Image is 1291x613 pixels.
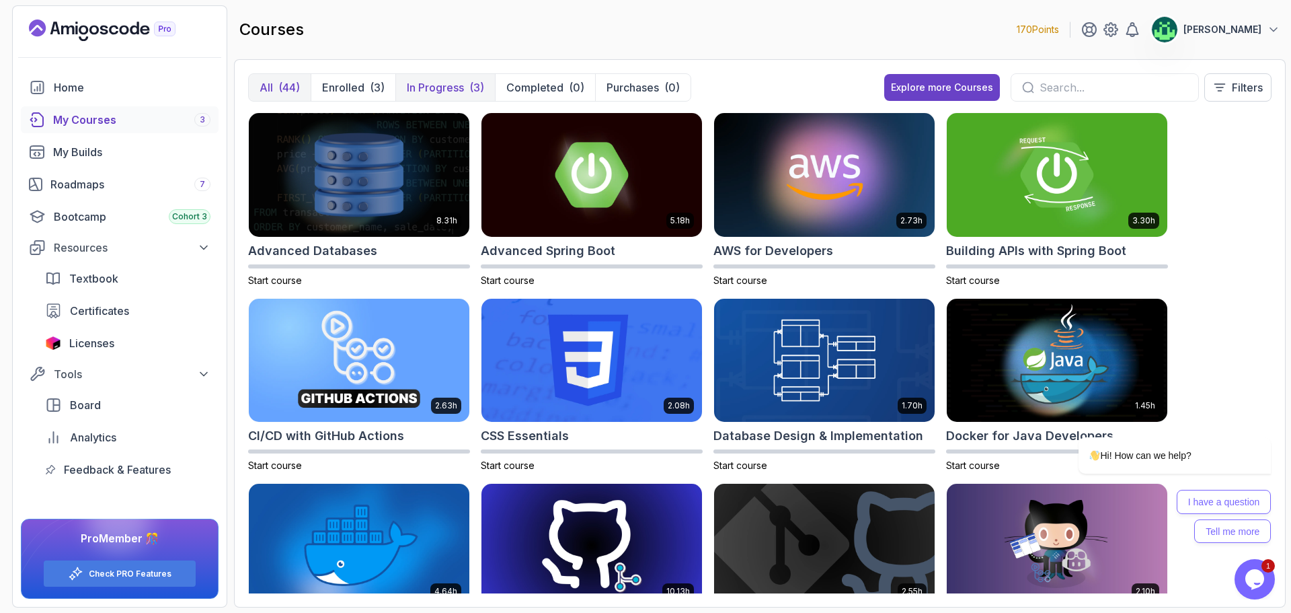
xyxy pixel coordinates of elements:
[249,299,469,423] img: CI/CD with GitHub Actions card
[311,74,395,101] button: Enrolled(3)
[713,242,833,260] h2: AWS for Developers
[569,79,584,96] div: (0)
[1204,73,1272,102] button: Filters
[666,586,690,597] p: 10.13h
[43,560,196,587] button: Check PRO Features
[664,79,680,96] div: (0)
[395,74,495,101] button: In Progress(3)
[607,79,659,96] p: Purchases
[481,427,569,445] h2: CSS Essentials
[714,113,935,237] img: AWS for Developers card
[239,19,304,40] h2: courses
[54,209,210,225] div: Bootcamp
[946,275,1000,286] span: Start course
[946,242,1126,260] h2: Building APIs with Spring Boot
[435,400,457,411] p: 2.63h
[21,106,219,133] a: courses
[70,397,101,413] span: Board
[713,427,923,445] h2: Database Design & Implementation
[1151,16,1280,43] button: user profile image[PERSON_NAME]
[322,79,364,96] p: Enrolled
[947,113,1167,237] img: Building APIs with Spring Boot card
[54,240,210,256] div: Resources
[21,362,219,386] button: Tools
[248,242,377,260] h2: Advanced Databases
[37,265,219,292] a: textbook
[21,139,219,166] a: builds
[902,400,923,411] p: 1.70h
[200,179,205,190] span: 7
[21,74,219,101] a: home
[249,74,311,101] button: All(44)
[64,462,171,478] span: Feedback & Features
[902,586,923,597] p: 2.55h
[481,113,702,237] img: Advanced Spring Boot card
[249,113,469,237] img: Advanced Databases card
[481,275,535,286] span: Start course
[407,79,464,96] p: In Progress
[714,299,935,423] img: Database Design & Implementation card
[1183,23,1261,36] p: [PERSON_NAME]
[21,171,219,198] a: roadmaps
[1235,559,1278,600] iframe: chat widget
[21,236,219,260] button: Resources
[434,586,457,597] p: 4.64h
[69,335,114,351] span: Licenses
[1040,79,1187,96] input: Search...
[481,460,535,471] span: Start course
[670,215,690,226] p: 5.18h
[481,299,702,423] img: CSS Essentials card
[884,74,1000,101] button: Explore more Courses
[1132,215,1155,226] p: 3.30h
[1017,23,1059,36] p: 170 Points
[70,303,129,319] span: Certificates
[713,275,767,286] span: Start course
[37,330,219,357] a: licenses
[29,20,206,41] a: Landing page
[248,275,302,286] span: Start course
[249,484,469,608] img: Docker For Professionals card
[436,215,457,226] p: 8.31h
[506,79,563,96] p: Completed
[70,429,116,445] span: Analytics
[37,456,219,483] a: feedback
[69,271,118,287] span: Textbook
[947,299,1167,423] img: Docker for Java Developers card
[45,336,61,350] img: jetbrains icon
[900,215,923,226] p: 2.73h
[668,400,690,411] p: 2.08h
[370,79,385,96] div: (3)
[37,297,219,324] a: certificates
[481,242,615,260] h2: Advanced Spring Boot
[481,484,702,608] img: Git for Professionals card
[54,366,210,382] div: Tools
[89,569,171,579] a: Check PRO Features
[50,176,210,192] div: Roadmaps
[1035,316,1278,552] iframe: chat widget
[713,460,767,471] span: Start course
[53,144,210,160] div: My Builds
[714,484,935,608] img: Git & GitHub Fundamentals card
[54,79,210,96] div: Home
[946,427,1113,445] h2: Docker for Java Developers
[1232,79,1263,96] p: Filters
[53,112,210,128] div: My Courses
[891,81,993,94] div: Explore more Courses
[200,114,205,125] span: 3
[248,427,404,445] h2: CI/CD with GitHub Actions
[37,424,219,451] a: analytics
[21,203,219,230] a: bootcamp
[947,484,1167,608] img: GitHub Toolkit card
[595,74,691,101] button: Purchases(0)
[278,79,300,96] div: (44)
[1152,17,1177,42] img: user profile image
[946,460,1000,471] span: Start course
[469,79,484,96] div: (3)
[248,460,302,471] span: Start course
